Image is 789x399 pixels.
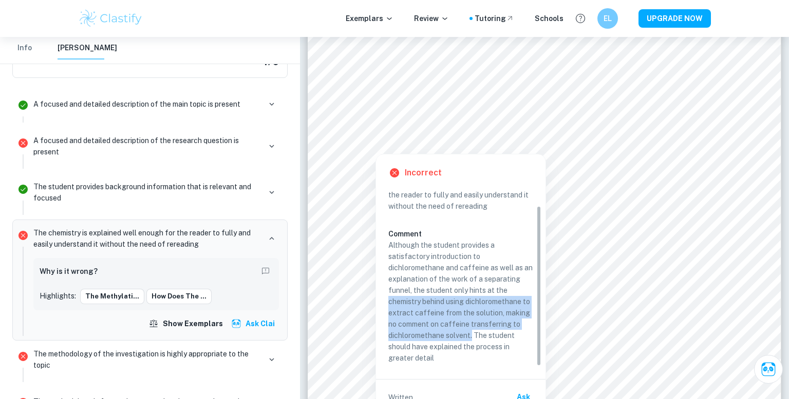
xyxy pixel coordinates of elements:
svg: Incorrect [17,137,29,149]
p: The chemistry is explained well enough for the reader to fully and easily understand it without t... [33,227,260,250]
p: Highlights: [40,290,76,302]
svg: Incorrect [17,229,29,242]
a: Schools [535,13,563,24]
button: Help and Feedback [572,10,589,27]
img: clai.svg [231,318,241,329]
button: [PERSON_NAME] [58,37,117,59]
p: A focused and detailed description of the research question is present [33,135,260,157]
a: Tutoring [475,13,514,24]
h6: Incorrect [405,167,442,179]
h6: EL [602,13,614,24]
svg: Incorrect [17,350,29,363]
svg: Correct [17,183,29,195]
p: A focused and detailed description of the main topic is present [33,98,240,110]
h6: Why is it wrong? [40,266,98,277]
h6: Comment [388,228,533,240]
svg: Correct [17,99,29,111]
button: Report mistake/confusion [258,264,273,278]
button: The methylati... [80,289,144,304]
button: Info [12,37,37,59]
p: Although the student provides a satisfactory introduction to dichloromethane and caffeine as well... [388,240,533,364]
button: Show exemplars [146,314,227,333]
p: The methodology of the investigation is highly appropriate to the topic [33,348,260,371]
p: The student provides background information that is relevant and focused [33,181,260,204]
button: EL [597,8,618,29]
img: Clastify logo [78,8,143,29]
button: UPGRADE NOW [638,9,711,28]
button: How does the ... [146,289,212,304]
button: Ask Clai [754,355,783,384]
button: Ask Clai [229,314,279,333]
p: Review [414,13,449,24]
p: Exemplars [346,13,393,24]
p: The chemistry is explained well enough for the reader to fully and easily understand it without t... [388,178,533,212]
